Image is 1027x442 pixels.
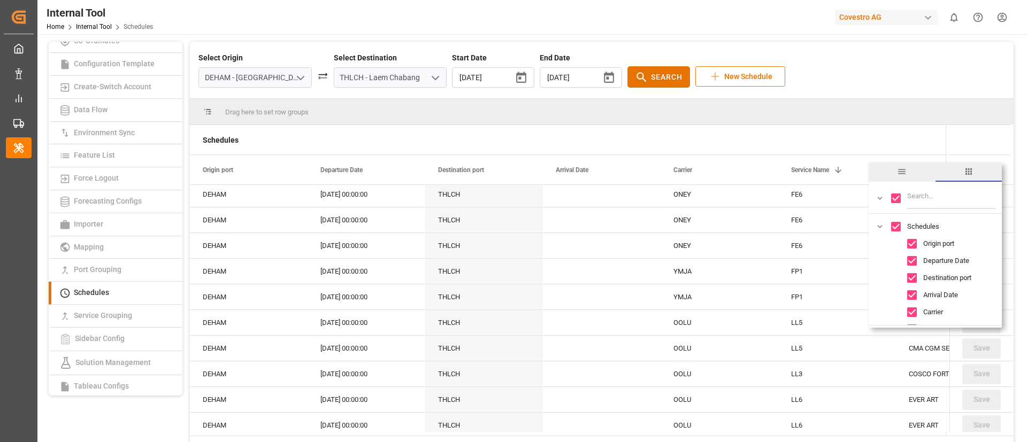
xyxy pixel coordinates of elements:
a: Solution Management [49,351,182,375]
div: DEHAM [190,310,308,335]
a: Forecasting Configs [49,190,182,213]
div: DEHAM [190,387,308,412]
h4: End Date [540,52,622,64]
span: Destination port [923,274,971,282]
div: OOLU [661,310,778,335]
a: Sidebar Config [49,328,182,351]
div: LL6 [778,387,896,412]
span: Service Grouping [71,311,135,320]
h4: Select Destination [334,52,447,64]
div: [DATE] 00:00:00 [308,259,425,284]
div: COSCO FORTUNE [896,361,1014,386]
a: Internal Tool [76,23,112,30]
div: THLCH [425,233,543,258]
div: ONEY [661,182,778,207]
a: Schedules [49,282,182,305]
div: [DATE] 00:00:00 [308,361,425,386]
h4: Start Date [452,52,534,64]
button: open menu [292,69,308,86]
div: THLCH [425,413,543,438]
div: LL5 [778,310,896,335]
div: Service Name column toggle visibility (visible) [875,321,1008,338]
div: [DATE] 00:00:00 [308,233,425,258]
div: OOLU [661,387,778,412]
div: THLCH [425,259,543,284]
div: OOLU [661,361,778,386]
span: Drag here to set row groups [225,108,309,116]
div: THLCH [425,182,543,207]
div: [DATE] 00:00:00 [308,336,425,361]
div: ONEY [661,207,778,232]
span: Schedules [907,222,939,230]
div: OOLU [661,413,778,438]
span: Arrival Date [923,291,958,299]
div: Internal Tool [47,5,153,21]
a: Tableau Configs [49,375,182,398]
button: Help Center [966,5,990,29]
div: [DATE] 00:00:00 [308,207,425,232]
input: Filter Columns Input [907,188,995,209]
div: [DATE] 00:00:00 [308,182,425,207]
input: City / Port of arrival [334,67,447,88]
div: Destination port column toggle visibility (visible) [875,269,1008,286]
span: Carrier [923,308,943,316]
div: [DATE] 00:00:00 [308,310,425,335]
span: Feature List [71,151,118,159]
div: FE6 [778,207,896,232]
button: Search [627,66,690,88]
button: open menu [427,69,443,86]
span: Carrier [673,166,692,174]
span: Service Name [791,166,829,174]
div: Press SPACE to select this row. [949,387,1014,413]
div: [DATE] 00:00:00 [308,284,425,309]
span: Arrival Date [556,166,588,174]
span: Forecasting Configs [71,197,145,205]
a: Environment Sync [49,122,182,145]
span: Schedules [71,288,112,297]
div: LL6 [778,413,896,438]
span: Importer [71,220,106,228]
span: Mapping [71,243,107,251]
div: DEHAM [190,361,308,386]
div: DEHAM [190,413,308,438]
div: Arrival Date column toggle visibility (visible) [875,286,1008,304]
div: FP1 [778,284,896,309]
a: Importer [49,213,182,236]
a: Feature List [49,144,182,167]
div: [DATE] 00:00:00 [308,413,425,438]
a: Force Logout [49,167,182,190]
div: Covestro AG [835,10,938,25]
span: Environment Sync [71,128,138,137]
a: Mapping [49,236,182,259]
input: City / Port of departure [198,67,312,88]
a: Create-Switch Account [49,76,182,99]
div: DEHAM [190,182,308,207]
span: Solution Management [72,358,154,366]
div: Press SPACE to select this row. [949,336,1014,361]
span: Force Logout [71,174,122,182]
button: New Schedule [695,66,785,87]
div: [DATE] 00:00:00 [308,387,425,412]
div: Origin port column toggle visibility (visible) [875,235,1008,252]
span: Data Flow [71,105,111,114]
div: Press SPACE to select this row. [949,361,1014,387]
div: THLCH [425,361,543,386]
div: Press SPACE to select this row. [949,413,1014,438]
span: Port Grouping [71,265,125,274]
a: Configuration Template [49,53,182,76]
span: Tableau Configs [71,382,132,390]
div: DEHAM [190,233,308,258]
div: FE6 [778,182,896,207]
span: Schedules [203,136,239,144]
span: Origin port [203,166,233,174]
span: Sidebar Config [72,334,128,343]
div: YMJA [661,259,778,284]
div: DEHAM [190,259,308,284]
div: THLCH [425,207,543,232]
div: THLCH [425,336,543,361]
a: Co-Ordinates [49,30,182,53]
span: Destination port [438,166,484,174]
div: CMA CGM SEINE [896,336,1014,361]
span: Origin port [923,239,954,247]
div: FE6 [778,233,896,258]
